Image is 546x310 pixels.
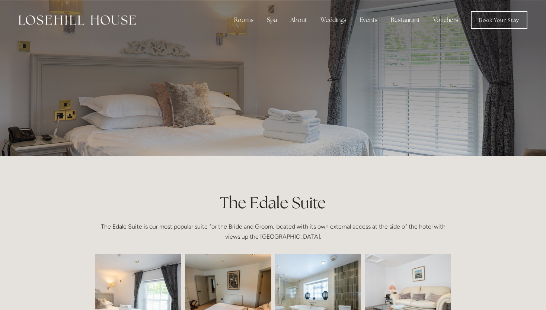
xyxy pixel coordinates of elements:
[284,13,313,28] div: About
[385,13,426,28] div: Restaurant
[471,11,527,29] a: Book Your Stay
[95,192,451,214] h1: The Edale Suite
[354,13,383,28] div: Events
[228,13,259,28] div: Rooms
[314,13,352,28] div: Weddings
[261,13,283,28] div: Spa
[427,13,464,28] a: Vouchers
[95,222,451,242] p: The Edale Suite is our most popular suite for the Bride and Groom, located with its own external ...
[19,15,136,25] img: Losehill House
